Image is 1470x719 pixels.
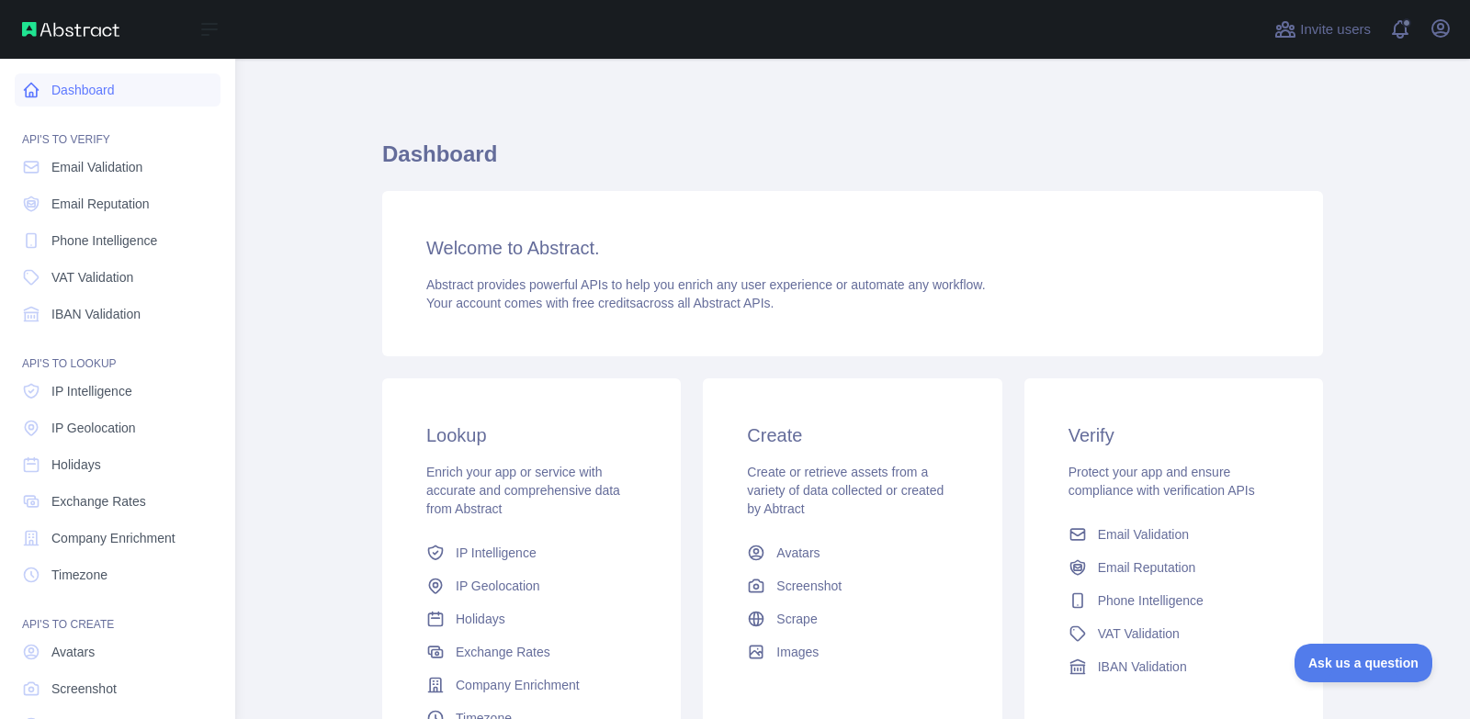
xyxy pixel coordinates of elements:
[426,465,620,516] span: Enrich your app or service with accurate and comprehensive data from Abstract
[740,602,965,635] a: Scrape
[51,419,136,437] span: IP Geolocation
[15,110,220,147] div: API'S TO VERIFY
[51,529,175,547] span: Company Enrichment
[15,485,220,518] a: Exchange Rates
[740,536,965,569] a: Avatars
[15,261,220,294] a: VAT Validation
[51,455,101,474] span: Holidays
[15,151,220,184] a: Email Validation
[51,492,146,511] span: Exchange Rates
[776,643,819,661] span: Images
[1271,15,1374,44] button: Invite users
[426,296,774,310] span: Your account comes with across all Abstract APIs.
[740,569,965,602] a: Screenshot
[1098,624,1180,643] span: VAT Validation
[419,668,644,702] a: Company Enrichment
[1061,650,1286,683] a: IBAN Validation
[1061,584,1286,617] a: Phone Intelligence
[1069,465,1255,498] span: Protect your app and ensure compliance with verification APIs
[572,296,636,310] span: free credits
[1098,525,1189,544] span: Email Validation
[15,73,220,107] a: Dashboard
[1061,617,1286,650] a: VAT Validation
[15,187,220,220] a: Email Reputation
[15,522,220,555] a: Company Enrichment
[15,448,220,481] a: Holidays
[776,577,842,595] span: Screenshot
[51,643,95,661] span: Avatars
[747,465,944,516] span: Create or retrieve assets from a variety of data collected or created by Abtract
[776,610,817,628] span: Scrape
[15,558,220,591] a: Timezone
[1300,19,1371,40] span: Invite users
[51,195,150,213] span: Email Reputation
[15,672,220,705] a: Screenshot
[776,544,820,562] span: Avatars
[15,334,220,371] div: API'S TO LOOKUP
[51,566,107,584] span: Timezone
[456,577,540,595] span: IP Geolocation
[740,635,965,668] a: Images
[1069,422,1279,448] h3: Verify
[51,158,142,176] span: Email Validation
[15,411,220,444] a: IP Geolocation
[419,602,644,635] a: Holidays
[1098,558,1196,577] span: Email Reputation
[51,268,133,286] span: VAT Validation
[15,375,220,408] a: IP Intelligence
[51,231,157,250] span: Phone Intelligence
[15,635,220,668] a: Avatars
[426,277,986,292] span: Abstract provides powerful APIs to help you enrich any user experience or automate any workflow.
[419,635,644,668] a: Exchange Rates
[15,595,220,632] div: API'S TO CREATE
[382,140,1323,184] h1: Dashboard
[1098,591,1204,610] span: Phone Intelligence
[15,298,220,331] a: IBAN Validation
[51,680,117,698] span: Screenshot
[426,422,637,448] h3: Lookup
[22,22,119,37] img: Abstract API
[426,235,1279,261] h3: Welcome to Abstract.
[1295,644,1433,682] iframe: Toggle Customer Support
[1061,551,1286,584] a: Email Reputation
[456,610,505,628] span: Holidays
[1061,518,1286,551] a: Email Validation
[747,422,957,448] h3: Create
[419,536,644,569] a: IP Intelligence
[1098,657,1187,676] span: IBAN Validation
[51,382,132,400] span: IP Intelligence
[456,544,537,562] span: IP Intelligence
[456,676,580,694] span: Company Enrichment
[15,224,220,257] a: Phone Intelligence
[456,643,550,661] span: Exchange Rates
[51,305,141,323] span: IBAN Validation
[419,569,644,602] a: IP Geolocation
